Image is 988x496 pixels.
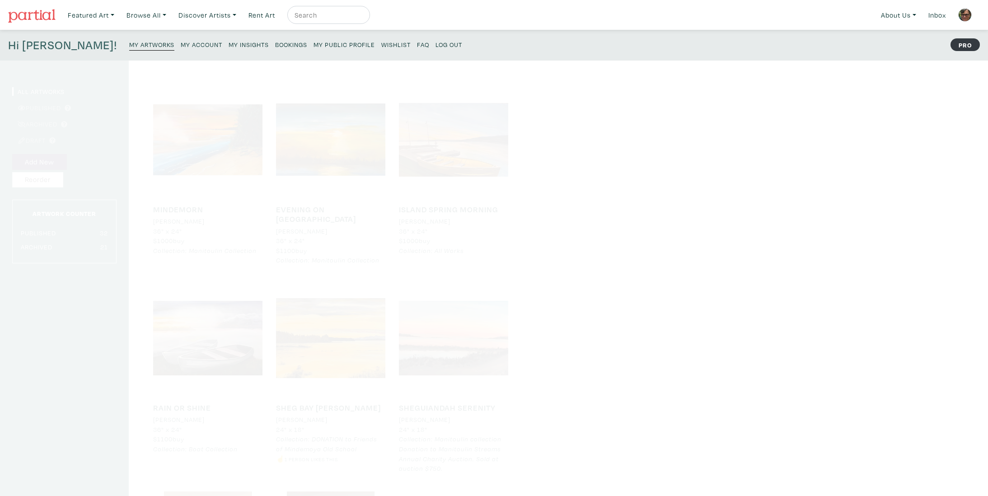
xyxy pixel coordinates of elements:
small: My Artworks [129,40,174,49]
em: Collection: Manitoulin Collection [276,256,379,264]
a: SHEG BAY [PERSON_NAME] [276,402,381,413]
a: Rent Art [244,6,279,24]
small: Wishlist [381,40,411,49]
li: [PERSON_NAME] [153,415,205,425]
em: Collection: Manitoulin collection Donation to Manitoulin Streams Annual Charity Auction. Sold at ... [399,435,501,473]
strong: PRO [951,38,980,51]
span: $1000 [153,236,173,245]
a: My Account [181,38,222,50]
li: [PERSON_NAME] [276,415,328,425]
em: Collection: DONATION to Friends of Mindemoya Old School [276,435,377,453]
small: Bookings [275,40,307,49]
span: 36" x 24" [399,227,428,235]
a: My Artworks [129,38,174,51]
em: Collection: Boat Collection [153,445,238,453]
button: Add New [12,154,67,170]
em: Collection: Manitoulin Collection [153,246,257,255]
li: [PERSON_NAME] [399,216,450,226]
a: [PERSON_NAME] [153,415,262,425]
span: 24" x 18" [399,425,427,434]
small: My Account [181,40,222,49]
a: Published [12,103,61,112]
small: Artwork Counter [33,209,96,218]
span: $1100 [153,435,173,443]
a: SHEGUIANDAH SERENITY [399,402,496,413]
a: My Public Profile [314,38,375,50]
small: My Insights [229,40,269,49]
span: buy [276,246,307,255]
a: Archived [12,120,57,128]
img: phpThumb.php [958,8,972,22]
small: 32 [100,229,108,237]
a: Featured Art [64,6,118,24]
span: $1000 [399,236,419,245]
a: Discover Artists [174,6,240,24]
a: MINDEMORN [153,204,203,215]
small: Log Out [435,40,462,49]
small: 21 [100,243,108,251]
span: buy [399,236,431,245]
small: Archived [21,243,52,251]
a: Draft [12,136,46,145]
span: 36" x 24" [153,425,182,434]
button: Reorder [12,172,63,188]
a: My Insights [229,38,269,50]
a: Inbox [924,6,950,24]
a: Bookings [275,38,307,50]
span: buy [153,236,185,245]
span: buy [153,435,184,443]
a: FAQ [417,38,429,50]
small: Published [21,229,56,237]
a: RAIN OR SHINE [153,402,211,413]
a: EVENING ON [GEOGRAPHIC_DATA] [276,204,356,225]
a: ISLAND SPRING MORNING [399,204,498,215]
li: ☝️ [276,454,385,464]
span: 24" x 18" [276,425,304,434]
li: [PERSON_NAME] [399,415,450,425]
small: FAQ [417,40,429,49]
li: [PERSON_NAME] [276,226,328,236]
small: 1 person likes this [285,456,338,463]
span: 36" x 24" [153,227,182,235]
span: 36" x 24" [276,236,305,245]
a: [PERSON_NAME] [399,216,508,226]
span: $1100 [276,246,295,255]
a: All Artworks [12,87,65,96]
em: Collection: All Works [399,246,464,255]
a: [PERSON_NAME] [276,415,385,425]
a: About Us [877,6,920,24]
small: My Public Profile [314,40,375,49]
a: [PERSON_NAME] [399,415,508,425]
a: Wishlist [381,38,411,50]
a: Browse All [122,6,170,24]
a: [PERSON_NAME] [153,216,262,226]
a: [PERSON_NAME] [276,226,385,236]
h4: Hi [PERSON_NAME]! [8,38,117,52]
a: Log Out [435,38,462,50]
input: Search [294,9,361,21]
li: [PERSON_NAME] [153,216,205,226]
